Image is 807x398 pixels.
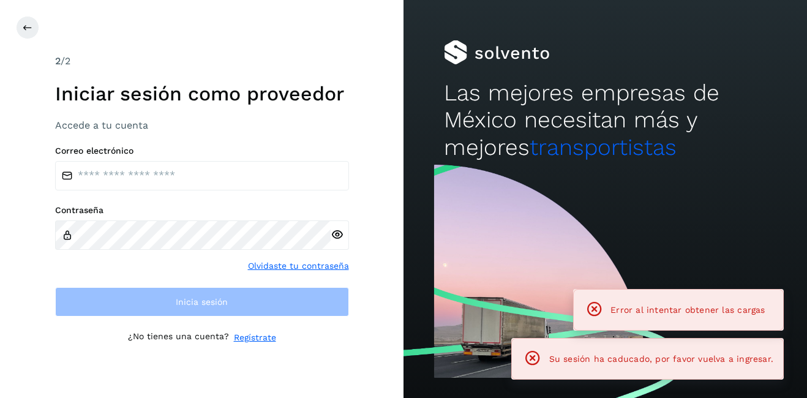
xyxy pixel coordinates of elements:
span: transportistas [530,134,677,160]
a: Regístrate [234,331,276,344]
span: Inicia sesión [176,298,228,306]
h2: Las mejores empresas de México necesitan más y mejores [444,80,767,161]
h1: Iniciar sesión como proveedor [55,82,349,105]
div: /2 [55,54,349,69]
h3: Accede a tu cuenta [55,119,349,131]
span: 2 [55,55,61,67]
label: Correo electrónico [55,146,349,156]
label: Contraseña [55,205,349,216]
a: Olvidaste tu contraseña [248,260,349,272]
span: Su sesión ha caducado, por favor vuelva a ingresar. [549,354,773,364]
span: Error al intentar obtener las cargas [610,305,765,315]
button: Inicia sesión [55,287,349,317]
p: ¿No tienes una cuenta? [128,331,229,344]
